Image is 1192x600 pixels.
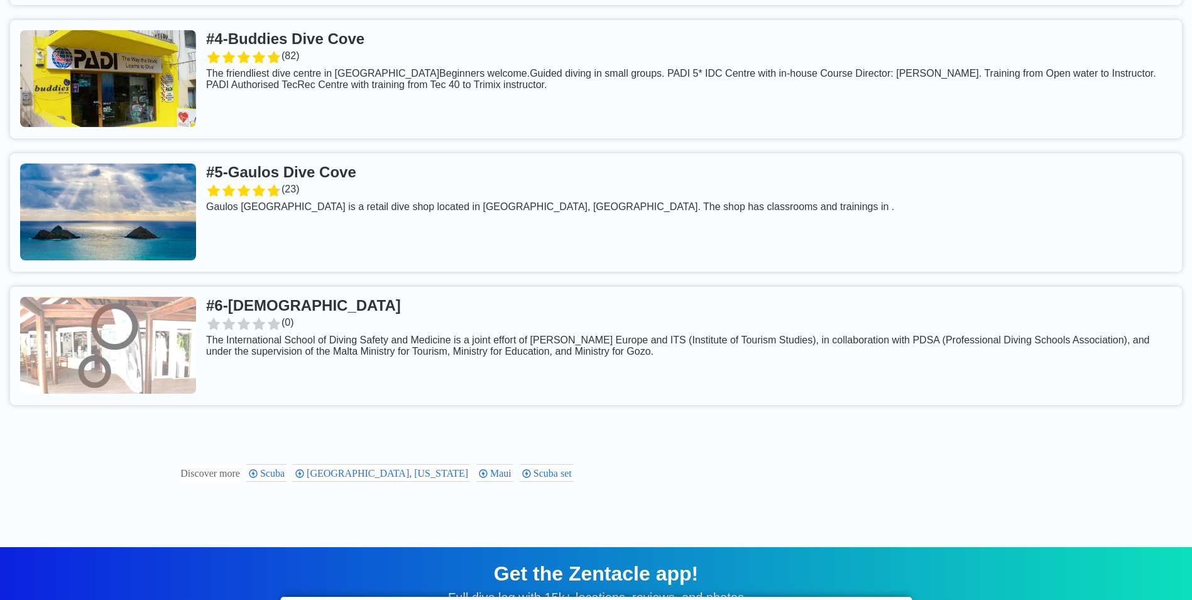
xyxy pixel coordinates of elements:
div: Maui, Hawaii [293,464,470,482]
span: Maui [490,468,515,479]
span: Scuba [260,468,288,479]
div: These are topics related to the article that might interest you [180,465,240,482]
div: Get the Zentacle app! [15,562,1177,586]
div: Maui [476,464,513,482]
div: Scuba [246,464,287,482]
span: [GEOGRAPHIC_DATA], [US_STATE] [307,468,472,479]
span: Scuba set [533,468,576,479]
div: Scuba set [520,464,574,482]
